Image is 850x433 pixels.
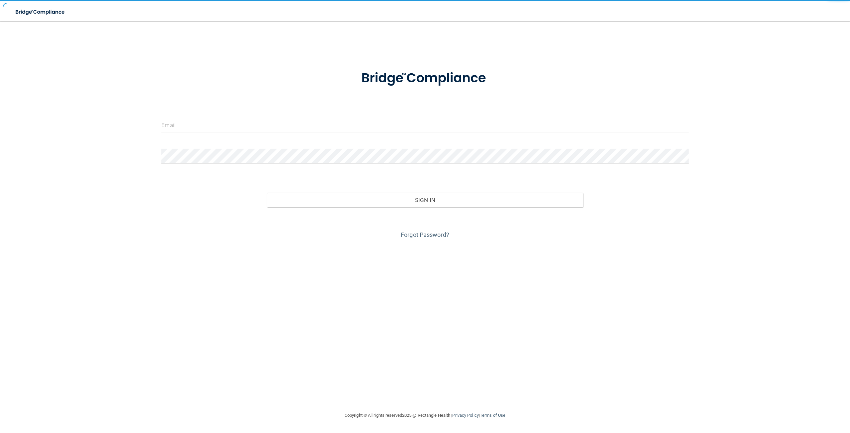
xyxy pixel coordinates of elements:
[304,405,546,426] div: Copyright © All rights reserved 2025 @ Rectangle Health | |
[10,5,71,19] img: bridge_compliance_login_screen.278c3ca4.svg
[161,117,688,132] input: Email
[348,61,502,96] img: bridge_compliance_login_screen.278c3ca4.svg
[267,193,583,207] button: Sign In
[452,413,478,418] a: Privacy Policy
[480,413,505,418] a: Terms of Use
[401,231,449,238] a: Forgot Password?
